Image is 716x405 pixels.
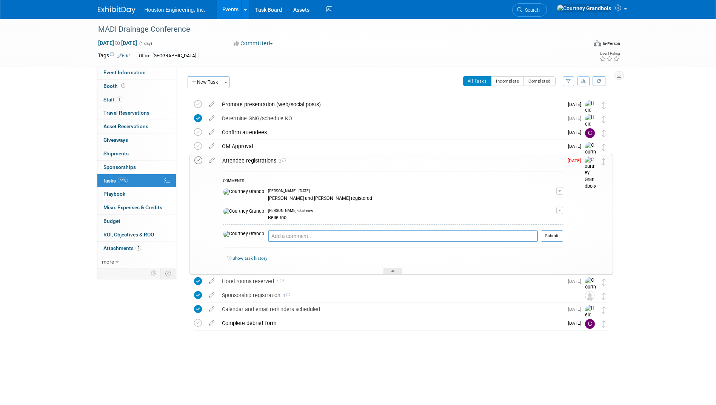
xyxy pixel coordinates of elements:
[97,228,176,241] a: ROI, Objectives & ROO
[585,156,596,190] img: Courtney Grandbois
[102,259,114,265] span: more
[585,305,596,332] img: Heidi Joarnt
[602,307,606,314] i: Move task
[97,215,176,228] a: Budget
[522,7,540,13] span: Search
[145,7,205,13] span: Houston Engineering, Inc.
[97,133,176,147] a: Giveaways
[117,53,130,58] a: Edit
[463,76,492,86] button: All Tasks
[103,204,162,210] span: Misc. Expenses & Credits
[594,40,601,46] img: Format-Inperson.png
[137,52,199,60] div: Office: [GEOGRAPHIC_DATA]
[98,6,136,14] img: ExhibitDay
[268,189,310,194] span: [PERSON_NAME] - [DATE]
[218,289,570,302] div: Sponsorship registration
[136,245,141,251] span: 2
[585,114,596,141] img: Heidi Joarnt
[97,147,176,160] a: Shipments
[231,40,276,48] button: Committed
[97,106,176,120] a: Travel Reservations
[223,208,264,215] img: Courtney Grandbois
[103,110,149,116] span: Travel Reservations
[97,80,176,93] a: Booth
[205,157,219,164] a: edit
[103,97,122,103] span: Staff
[205,320,218,327] a: edit
[218,275,564,288] div: Hotel rooms reserved
[602,41,620,46] div: In-Person
[103,191,125,197] span: Playbook
[103,83,127,89] span: Booth
[205,278,218,285] a: edit
[103,245,141,251] span: Attachments
[568,158,585,163] span: [DATE]
[585,128,595,138] img: Chris Otterness
[118,178,128,183] span: 44%
[268,194,556,201] div: [PERSON_NAME] and [PERSON_NAME] registered
[268,213,556,221] div: Belle too
[602,130,606,137] i: Move task
[148,268,161,278] td: Personalize Event Tab Strip
[205,129,218,136] a: edit
[223,231,264,238] img: Courtney Grandbois
[568,102,585,107] span: [DATE]
[602,158,605,165] i: Move task
[223,178,563,186] div: COMMENTS
[97,120,176,133] a: Asset Reservations
[512,3,547,17] a: Search
[568,144,585,149] span: [DATE]
[103,123,148,129] span: Asset Reservations
[97,93,176,106] a: Staff1
[97,174,176,187] a: Tasks44%
[602,116,606,123] i: Move task
[593,76,605,86] a: Refresh
[103,178,128,184] span: Tasks
[160,268,176,278] td: Toggle Event Tabs
[98,40,137,46] span: [DATE] [DATE]
[568,116,585,121] span: [DATE]
[602,102,606,109] i: Move task
[568,279,585,284] span: [DATE]
[205,292,218,299] a: edit
[585,291,595,301] img: Unassigned
[219,154,563,167] div: Attendee registrations
[568,130,585,135] span: [DATE]
[568,321,585,326] span: [DATE]
[97,66,176,79] a: Event Information
[139,41,152,46] span: (1 day)
[274,279,284,284] span: 1
[524,76,556,86] button: Completed
[98,52,130,60] td: Tags
[97,161,176,174] a: Sponsorships
[103,69,146,75] span: Event Information
[568,307,585,312] span: [DATE]
[103,137,128,143] span: Giveaways
[95,23,576,36] div: MADI Drainage Conference
[276,159,286,164] span: 2
[218,317,564,330] div: Complete debrief form
[557,4,611,12] img: Courtney Grandbois
[602,293,606,300] i: Move task
[585,277,596,310] img: Courtney Grandbois
[218,303,564,316] div: Calendar and email reminders scheduled
[97,255,176,268] a: more
[205,306,218,313] a: edit
[114,40,121,46] span: to
[97,242,176,255] a: Attachments2
[103,232,154,238] span: ROI, Objectives & ROO
[268,208,313,213] span: [PERSON_NAME] - Just now
[97,201,176,214] a: Misc. Expenses & Credits
[218,112,564,125] div: Determine GNG/schedule KO
[585,142,596,175] img: Courtney Grandbois
[541,230,563,242] button: Submit
[218,126,564,139] div: Confirm attendees
[103,164,136,170] span: Sponsorships
[205,115,218,122] a: edit
[97,187,176,201] a: Playbook
[543,39,621,51] div: Event Format
[233,256,267,261] a: Show task history
[218,98,564,111] div: Promote presentation (web/social posts)
[599,52,620,55] div: Event Rating
[602,279,606,286] i: Move task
